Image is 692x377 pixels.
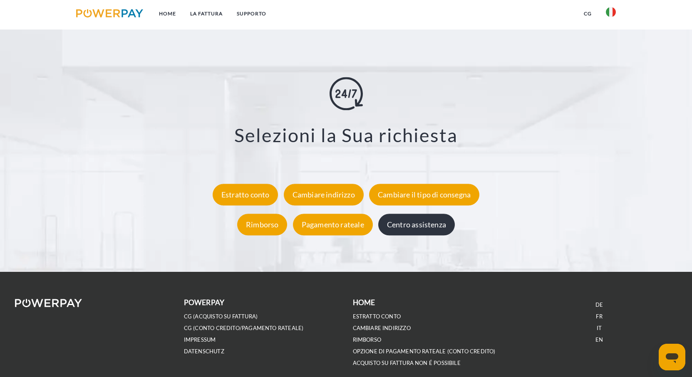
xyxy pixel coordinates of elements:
[353,360,461,367] a: ACQUISTO SU FATTURA NON É POSSIBILE
[152,6,183,21] a: Home
[353,325,411,332] a: CAMBIARE INDIRIZZO
[291,220,375,229] a: Pagamento rateale
[367,190,481,200] a: Cambiare il tipo di consegna
[184,336,216,343] a: IMPRESSUM
[183,6,230,21] a: LA FATTURA
[595,336,603,343] a: EN
[15,299,82,307] img: logo-powerpay-white.svg
[235,220,289,229] a: Rimborso
[213,184,278,206] div: Estratto conto
[282,190,366,200] a: Cambiare indirizzo
[353,336,381,343] a: RIMBORSO
[45,123,647,147] h3: Selezioni la Sua richiesta
[184,313,258,320] a: CG (Acquisto su fattura)
[184,325,303,332] a: CG (Conto Credito/Pagamento rateale)
[284,184,364,206] div: Cambiare indirizzo
[577,6,599,21] a: CG
[597,325,602,332] a: IT
[595,301,603,308] a: DE
[596,313,602,320] a: FR
[76,9,143,17] img: logo-powerpay.svg
[353,298,375,307] b: Home
[230,6,273,21] a: Supporto
[211,190,280,200] a: Estratto conto
[376,220,457,229] a: Centro assistenza
[353,348,496,355] a: OPZIONE DI PAGAMENTO RATEALE (Conto Credito)
[606,7,616,17] img: it
[184,298,224,307] b: POWERPAY
[237,214,287,236] div: Rimborso
[353,313,401,320] a: ESTRATTO CONTO
[184,348,224,355] a: DATENSCHUTZ
[369,184,479,206] div: Cambiare il tipo di consegna
[659,344,685,370] iframe: Pulsante per aprire la finestra di messaggistica
[378,214,455,236] div: Centro assistenza
[330,77,363,110] img: online-shopping.svg
[293,214,373,236] div: Pagamento rateale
